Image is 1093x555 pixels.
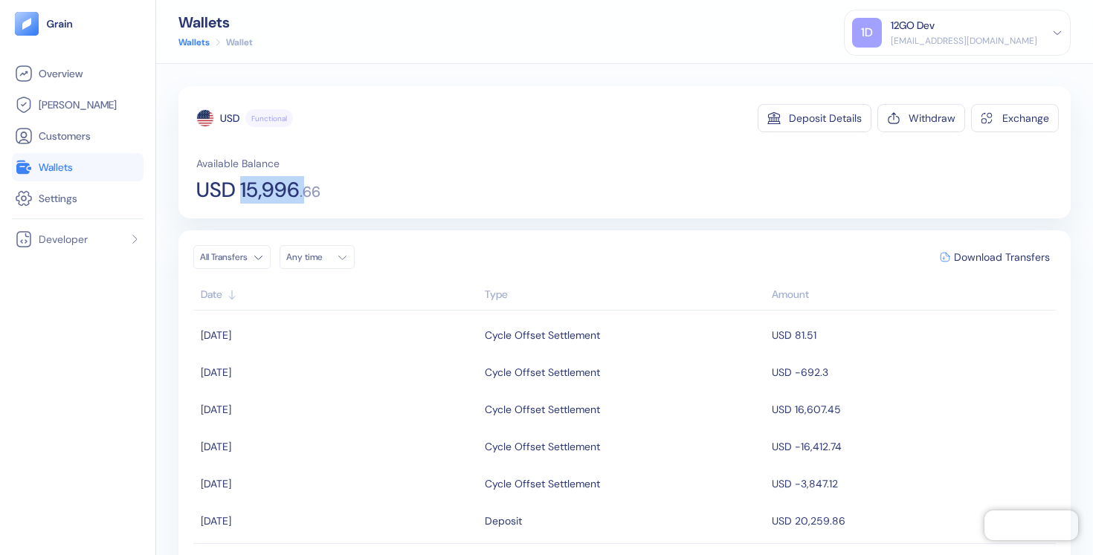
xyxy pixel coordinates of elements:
[768,391,1056,428] td: USD 16,607.45
[39,160,73,175] span: Wallets
[196,156,280,171] span: Available Balance
[193,428,481,465] td: [DATE]
[39,191,77,206] span: Settings
[193,354,481,391] td: [DATE]
[971,104,1059,132] button: Exchange
[758,104,871,132] button: Deposit Details
[772,287,1048,302] div: Sort descending
[984,510,1078,540] iframe: Chatra live chat
[193,502,481,539] td: [DATE]
[768,502,1056,539] td: USD 20,259.86
[934,246,1056,268] button: Download Transfers
[193,391,481,428] td: [DATE]
[15,96,141,114] a: [PERSON_NAME]
[39,232,88,247] span: Developer
[485,471,600,496] div: Cycle Offset Settlement
[891,34,1037,48] div: [EMAIL_ADDRESS][DOMAIN_NAME]
[877,104,965,132] button: Withdraw
[193,465,481,502] td: [DATE]
[768,465,1056,502] td: USD -3,847.12
[46,19,74,29] img: logo
[39,129,91,143] span: Customers
[485,360,600,385] div: Cycle Offset Settlement
[768,317,1056,354] td: USD 81.51
[15,127,141,145] a: Customers
[485,397,600,422] div: Cycle Offset Settlement
[768,428,1056,465] td: USD -16,412.74
[178,15,253,30] div: Wallets
[286,251,331,263] div: Any time
[485,322,600,348] div: Cycle Offset Settlement
[954,252,1050,262] span: Download Transfers
[196,180,300,201] span: USD 15,996
[280,245,355,269] button: Any time
[39,97,117,112] span: [PERSON_NAME]
[193,317,481,354] td: [DATE]
[1002,113,1049,123] div: Exchange
[485,287,765,302] div: Sort ascending
[178,36,210,49] a: Wallets
[15,189,141,207] a: Settings
[300,184,320,199] span: . 66
[201,287,477,302] div: Sort ascending
[485,434,600,459] div: Cycle Offset Settlement
[852,18,882,48] div: 1D
[39,66,83,81] span: Overview
[15,65,141,82] a: Overview
[789,113,862,123] div: Deposit Details
[220,111,239,126] div: USD
[485,508,522,533] div: Deposit
[15,12,39,36] img: logo-tablet-V2.svg
[768,354,1056,391] td: USD -692.3
[251,113,287,124] span: Functional
[15,158,141,176] a: Wallets
[891,18,935,33] div: 12GO Dev
[909,113,955,123] div: Withdraw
